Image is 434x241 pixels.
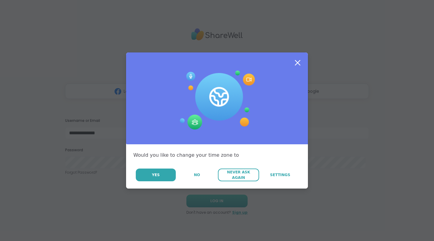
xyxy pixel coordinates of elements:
[179,71,255,130] img: Session Experience
[270,172,290,178] span: Settings
[194,172,200,178] span: No
[218,169,259,181] button: Never Ask Again
[133,152,301,159] div: Would you like to change your time zone to
[152,172,160,178] span: Yes
[136,169,176,181] button: Yes
[176,169,217,181] button: No
[221,169,256,180] span: Never Ask Again
[260,169,301,181] a: Settings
